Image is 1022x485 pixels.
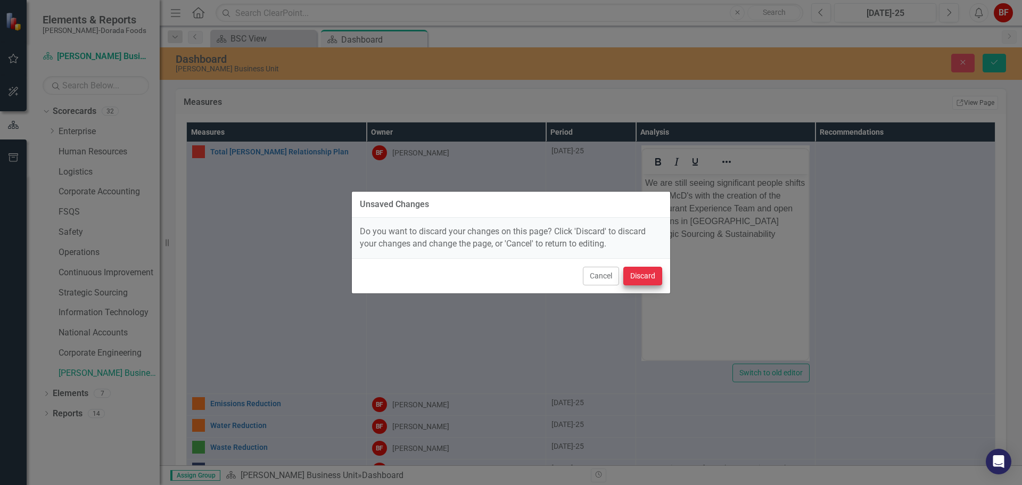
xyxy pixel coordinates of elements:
[3,3,164,67] p: We are still seeing significant people shifts within McD's with the creation of the Restaurant Ex...
[986,449,1011,474] div: Open Intercom Messenger
[583,267,619,285] button: Cancel
[352,218,670,258] div: Do you want to discard your changes on this page? Click 'Discard' to discard your changes and cha...
[360,200,429,209] div: Unsaved Changes
[623,267,662,285] button: Discard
